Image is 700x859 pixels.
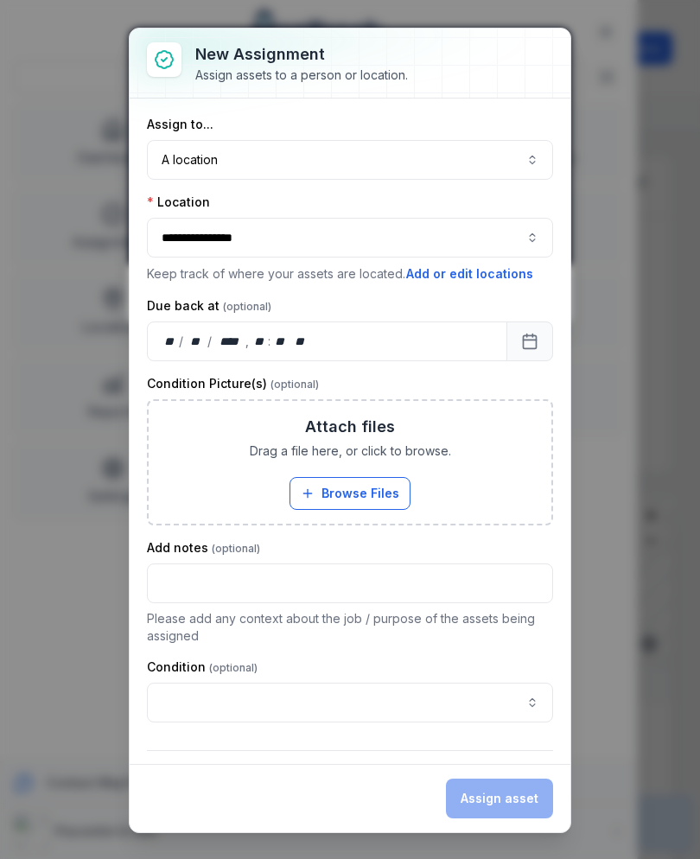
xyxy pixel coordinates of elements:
[268,333,272,350] div: :
[147,194,210,211] label: Location
[147,116,213,133] label: Assign to...
[147,140,553,180] button: A location
[195,67,408,84] div: Assign assets to a person or location.
[147,375,319,392] label: Condition Picture(s)
[291,333,310,350] div: am/pm,
[250,442,451,460] span: Drag a file here, or click to browse.
[195,42,408,67] h3: New assignment
[305,415,395,439] h3: Attach files
[147,297,271,315] label: Due back at
[506,321,553,361] button: Calendar
[162,333,179,350] div: day,
[179,333,185,350] div: /
[251,333,268,350] div: hour,
[147,610,553,645] p: Please add any context about the job / purpose of the assets being assigned
[147,264,553,283] p: Keep track of where your assets are located.
[245,333,251,350] div: ,
[147,539,260,557] label: Add notes
[185,333,208,350] div: month,
[405,264,534,283] button: Add or edit locations
[207,333,213,350] div: /
[290,477,410,510] button: Browse Files
[147,659,258,676] label: Condition
[213,333,245,350] div: year,
[272,333,290,350] div: minute,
